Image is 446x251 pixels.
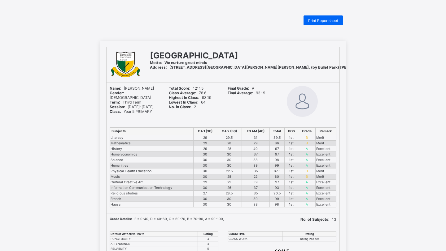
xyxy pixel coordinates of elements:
td: Excellent [315,196,336,202]
td: 1st [285,140,298,146]
td: 29 [193,179,217,185]
td: 29 [242,140,269,146]
td: 1st [285,168,298,174]
td: PUNCTUALITY [110,236,198,241]
td: 30 [217,157,242,163]
td: 97 [269,151,285,157]
td: 39 [242,179,269,185]
span: 13 [300,217,336,222]
td: 97 [269,146,285,151]
td: 28 [217,146,242,151]
td: 4 [198,236,218,241]
td: CLASS WORK [228,236,282,241]
td: 1st [285,151,298,157]
span: 93.19 [228,91,265,95]
td: 30 [193,196,217,202]
td: B [298,168,316,174]
b: No. of Subjects: [300,217,330,222]
td: 98 [269,202,285,207]
td: 1st [285,179,298,185]
td: 80 [269,174,285,179]
td: 27 [193,190,217,196]
td: Excellent [315,179,336,185]
td: 35 [242,168,269,174]
td: 30 [193,202,217,207]
td: Excellent [315,202,336,207]
td: Music [110,174,194,179]
td: 5 [198,246,218,251]
td: French [110,196,194,202]
td: A [298,157,316,163]
td: 29 [217,179,242,185]
span: [DATE]-[DATE] [110,104,154,109]
td: 86 [269,140,285,146]
td: 31 [242,135,269,140]
td: Literacy [110,135,194,140]
td: 93 [269,185,285,190]
td: ATTENDANCE [110,241,198,246]
td: 1st [285,202,298,207]
td: Cultural Creative Art [110,179,194,185]
td: Excellent [315,163,336,168]
th: CA 2 (30) [217,127,242,135]
td: 30 [217,202,242,207]
td: Mathematics [110,140,194,146]
span: Print Reportsheet [308,18,338,23]
b: Name: [110,86,121,91]
span: [GEOGRAPHIC_DATA] [150,50,238,60]
th: Remark [315,127,336,135]
td: 38 [242,157,269,163]
td: Home Economics [110,151,194,157]
td: 1st [285,135,298,140]
td: 22 [242,174,269,179]
b: Grade Details: [110,217,132,221]
span: Third Term [110,100,141,104]
td: 30 [193,163,217,168]
span: 93.19 [169,95,211,100]
td: Information Communication Technology [110,185,194,190]
span: 1211.5 [169,86,203,91]
td: B [298,140,316,146]
b: Class: [110,109,121,114]
span: [STREET_ADDRESS][GEOGRAPHIC_DATA][PERSON_NAME][PERSON_NAME], {by Bullet Park) [PERSON_NAME], [150,65,373,70]
td: 28.5 [217,190,242,196]
td: 1st [285,174,298,179]
td: 30 [217,151,242,157]
span: [DEMOGRAPHIC_DATA] [110,91,151,100]
th: Grade [298,127,316,135]
td: 97 [269,179,285,185]
b: Session: [110,104,125,109]
td: 29 [193,146,217,151]
td: A [298,185,316,190]
td: 1st [285,196,298,202]
td: Merit [315,174,336,179]
td: A [298,151,316,157]
th: Rating [282,231,336,236]
td: Physical Health Education [110,168,194,174]
td: A [298,190,316,196]
td: 30 [193,174,217,179]
td: Excellent [315,185,336,190]
th: Rating [198,231,218,236]
th: Total [269,127,285,135]
th: COGNITIVE [228,231,282,236]
b: Address: [150,65,167,70]
td: 39 [242,196,269,202]
b: Gender: [110,91,124,95]
td: Excellent [315,190,336,196]
td: 30 [193,185,217,190]
td: A [298,202,316,207]
td: 37 [242,185,269,190]
b: No. in Class: [169,104,191,109]
td: Humanities [110,163,194,168]
th: Default Affective Traits [110,231,198,236]
td: 1st [285,163,298,168]
td: 87.5 [269,168,285,174]
span: E = 0-40, D = 40-60, C = 60-70, B = 70-90, A = 90-100, [110,217,224,221]
b: Class Average: [169,91,196,95]
td: B [298,135,316,140]
td: 30 [217,196,242,202]
td: 30 [193,168,217,174]
span: 78.6 [169,91,206,95]
span: 64 [169,100,206,104]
